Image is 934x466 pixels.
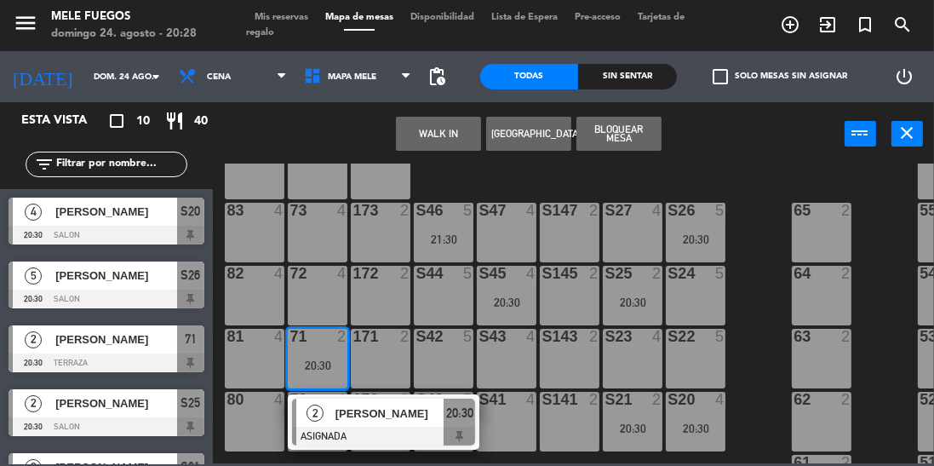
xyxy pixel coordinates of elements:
span: [PERSON_NAME] [55,394,177,412]
button: menu [13,10,38,42]
div: 2 [841,203,851,218]
div: 4 [652,329,662,344]
span: [PERSON_NAME] [55,267,177,285]
div: 54 [920,266,920,281]
div: Mele Fuegos [51,9,197,26]
i: close [897,123,918,143]
button: close [891,121,923,147]
div: 5 [715,203,725,218]
div: S22 [668,329,668,344]
div: 2 [652,392,662,407]
div: 20:30 [288,360,347,371]
span: S26 [181,265,201,285]
div: 2 [400,392,410,407]
span: 20:30 [446,403,473,423]
span: pending_actions [427,66,448,87]
div: 2 [589,203,599,218]
span: 5 [25,268,42,285]
div: 2 [841,329,851,344]
span: 2 [25,395,42,412]
div: S45 [478,266,479,281]
div: 4 [274,329,284,344]
div: 4 [337,266,347,281]
i: search [892,14,913,35]
span: 10 [136,112,150,131]
div: 62 [794,392,794,407]
div: S47 [478,203,479,218]
div: 5 [715,329,725,344]
input: Filtrar por nombre... [54,155,186,174]
span: Cena [207,72,231,82]
button: power_input [845,121,876,147]
i: restaurant [164,111,185,131]
button: WALK IN [396,117,481,151]
span: 71 [185,329,197,349]
div: 4 [274,203,284,218]
div: 4 [274,392,284,407]
div: 2 [841,392,851,407]
span: 2 [307,405,324,422]
div: 2 [337,329,347,344]
div: S147 [541,203,542,218]
div: S46 [415,203,416,218]
div: S27 [605,203,605,218]
div: S21 [605,392,605,407]
div: 53 [920,329,920,344]
div: 2 [589,329,599,344]
div: 170 [352,392,353,407]
span: 2 [25,331,42,348]
i: turned_in_not [855,14,875,35]
div: S44 [415,266,416,281]
div: 5 [715,266,725,281]
div: Todas [480,64,579,89]
div: 5 [463,266,473,281]
span: 4 [25,204,42,221]
div: S25 [605,266,605,281]
div: S143 [541,329,542,344]
label: Solo mesas sin asignar [713,69,847,84]
span: [PERSON_NAME] [55,203,177,221]
div: 55 [920,203,920,218]
div: 4 [526,266,536,281]
div: 5 [463,203,473,218]
div: Esta vista [9,111,123,131]
div: 4 [337,392,347,407]
span: MAPA MELE [328,72,376,82]
div: 2 [589,266,599,281]
div: S20 [668,392,668,407]
div: 4 [274,266,284,281]
div: 173 [352,203,353,218]
div: 4 [526,392,536,407]
div: 21:30 [414,233,473,245]
span: Mapa de mesas [317,13,402,22]
i: filter_list [34,154,54,175]
span: check_box_outline_blank [713,69,728,84]
div: 52 [920,392,920,407]
i: power_input [851,123,871,143]
div: 4 [715,392,725,407]
div: 65 [794,203,794,218]
div: 2 [400,203,410,218]
span: S25 [181,393,201,413]
div: 172 [352,266,353,281]
i: menu [13,10,38,36]
div: S145 [541,266,542,281]
i: arrow_drop_down [146,66,166,87]
button: [GEOGRAPHIC_DATA] [486,117,571,151]
div: S23 [605,329,605,344]
span: [PERSON_NAME] [55,331,177,348]
span: Lista de Espera [483,13,566,22]
div: 2 [400,329,410,344]
div: S42 [415,329,416,344]
div: 4 [526,203,536,218]
div: S24 [668,266,668,281]
div: 2 [841,266,851,281]
div: 20:30 [477,296,536,308]
div: 20:30 [603,296,662,308]
button: Bloquear Mesa [576,117,662,151]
